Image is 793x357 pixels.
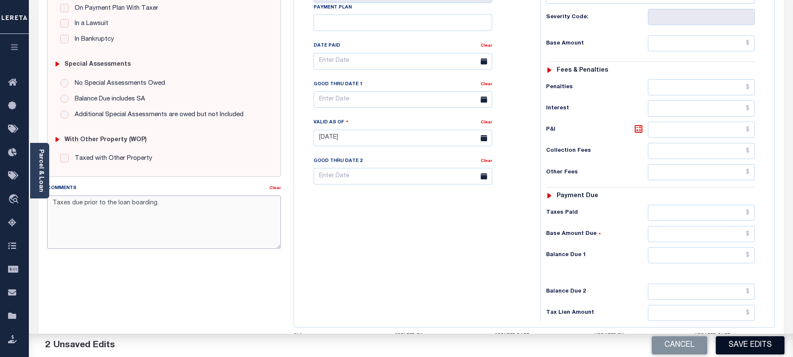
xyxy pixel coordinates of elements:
input: Enter Date [314,91,492,108]
input: Enter Date [314,168,492,184]
button: Cancel [652,336,707,354]
label: Balance Due includes SA [70,95,145,104]
a: Clear [481,82,492,86]
a: Clear [481,44,492,48]
a: Clear [269,186,281,190]
label: Valid as Of [314,118,348,126]
label: Payment Plan [314,4,352,11]
h6: Taxes Paid [546,209,647,216]
input: $ [648,122,755,138]
label: In Bankruptcy [70,35,114,45]
h4: UPDATED BY [594,333,675,338]
h6: P&I [546,124,647,136]
h6: Balance Due 2 [546,288,647,295]
h6: Severity Code: [546,14,647,21]
input: $ [648,79,755,95]
h6: Collection Fees [546,148,647,154]
span: 2 [45,341,50,350]
h6: Base Amount Due [546,231,647,237]
label: On Payment Plan With Taxer [70,4,158,14]
h6: with Other Property (WOP) [64,137,147,144]
h6: Penalties [546,84,647,91]
label: Good Thru Date 1 [314,81,362,88]
a: Clear [481,159,492,163]
input: $ [648,284,755,300]
input: $ [648,100,755,117]
label: Good Thru Date 2 [314,158,362,165]
h6: Base Amount [546,40,647,47]
label: Taxed with Other Property [70,154,152,164]
input: $ [648,226,755,242]
h4: CREATED BY [394,333,474,338]
h4: UPDATED DATE [695,333,775,338]
h6: Tax Lien Amount [546,310,647,316]
label: Additional Special Assessments are owed but not Included [70,110,244,120]
a: Parcel & Loan [38,149,44,192]
h6: Fees & Penalties [557,67,608,74]
i: travel_explore [8,194,22,205]
input: $ [648,143,755,159]
h6: Interest [546,105,647,112]
input: $ [648,164,755,180]
h4: SLA [294,333,374,338]
button: Save Edits [716,336,785,354]
h6: Special Assessments [64,61,131,68]
input: $ [648,305,755,321]
span: Unsaved Edits [53,341,115,350]
h4: CREATED DATE [494,333,574,338]
label: Date Paid [314,42,340,50]
input: Enter Date [314,53,492,70]
label: No Special Assessments Owed [70,79,165,89]
h6: Balance Due 1 [546,252,647,259]
input: $ [648,205,755,221]
h6: Other Fees [546,169,647,176]
a: Clear [481,120,492,125]
h6: Payment due [557,192,598,200]
label: In a Lawsuit [70,19,108,29]
label: Comments [47,185,76,192]
input: $ [648,35,755,51]
input: Enter Date [314,130,492,146]
input: $ [648,247,755,263]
